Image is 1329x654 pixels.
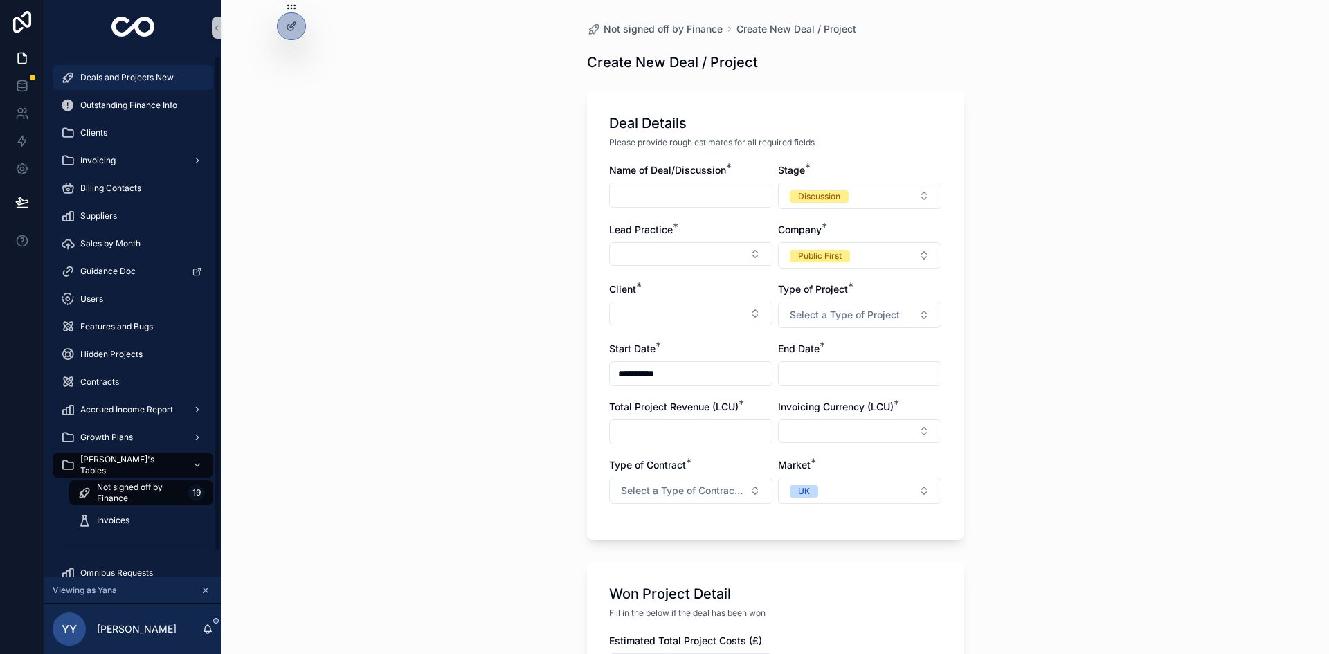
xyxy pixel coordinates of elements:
div: Discussion [798,190,840,203]
span: Billing Contacts [80,183,141,194]
span: Accrued Income Report [80,404,173,415]
span: Not signed off by Finance [604,22,723,36]
a: Hidden Projects [53,342,213,367]
span: Type of Project [778,283,848,295]
a: Not signed off by Finance [587,22,723,36]
button: Unselect UK [790,484,818,498]
a: Contracts [53,370,213,394]
span: Deals and Projects New [80,72,174,83]
span: Select a Type of Contract (Project / [MEDICAL_DATA]) [621,484,744,498]
h1: Create New Deal / Project [587,53,758,72]
button: Select Button [609,478,772,504]
span: Clients [80,127,107,138]
a: Not signed off by Finance19 [69,480,213,505]
button: Select Button [778,302,941,328]
span: Company [778,224,822,235]
a: Deals and Projects New [53,65,213,90]
a: Omnibus Requests [53,561,213,585]
h1: Deal Details [609,113,687,133]
span: Invoices [97,515,129,526]
span: Features and Bugs [80,321,153,332]
span: Start Date [609,343,656,354]
span: Estimated Total Project Costs (£) [609,635,762,646]
a: Users [53,287,213,311]
span: Viewing as Yana [53,585,117,596]
span: Market [778,459,811,471]
span: Stage [778,164,805,176]
p: [PERSON_NAME] [97,622,177,636]
span: Hidden Projects [80,349,143,360]
div: Public First [798,250,842,262]
a: Growth Plans [53,425,213,450]
span: Client [609,283,636,295]
span: Users [80,293,103,305]
a: Create New Deal / Project [736,22,856,36]
a: Accrued Income Report [53,397,213,422]
div: UK [798,485,810,498]
span: Guidance Doc [80,266,136,277]
span: Sales by Month [80,238,141,249]
div: scrollable content [44,55,221,577]
a: Guidance Doc [53,259,213,284]
a: Sales by Month [53,231,213,256]
span: End Date [778,343,820,354]
button: Select Button [778,419,941,443]
span: YY [62,621,77,637]
span: Invoicing Currency (LCU) [778,401,894,412]
h1: Won Project Detail [609,584,731,603]
div: 19 [188,484,205,501]
a: [PERSON_NAME]'s Tables [53,453,213,478]
button: Select Button [609,302,772,325]
a: Invoicing [53,148,213,173]
span: Invoicing [80,155,116,166]
a: Clients [53,120,213,145]
span: Please provide rough estimates for all required fields [609,137,815,148]
a: Invoices [69,508,213,533]
span: Outstanding Finance Info [80,100,177,111]
span: Fill in the below if the deal has been won [609,608,766,619]
img: App logo [111,17,155,39]
span: Type of Contract [609,459,686,471]
span: Name of Deal/Discussion [609,164,726,176]
span: Select a Type of Project [790,308,900,322]
span: Lead Practice [609,224,673,235]
a: Suppliers [53,203,213,228]
a: Outstanding Finance Info [53,93,213,118]
button: Select Button [778,478,941,504]
span: Growth Plans [80,432,133,443]
span: Not signed off by Finance [97,482,183,504]
a: Features and Bugs [53,314,213,339]
button: Select Button [609,242,772,266]
span: Omnibus Requests [80,567,153,579]
span: Suppliers [80,210,117,221]
span: [PERSON_NAME]'s Tables [80,454,181,476]
button: Select Button [778,242,941,269]
button: Select Button [778,183,941,209]
span: Contracts [80,376,119,388]
a: Billing Contacts [53,176,213,201]
span: Total Project Revenue (LCU) [609,401,739,412]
